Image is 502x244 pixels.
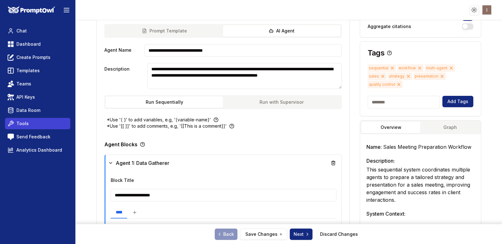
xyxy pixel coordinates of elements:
label: Aggregate citations [368,24,411,29]
span: sequential [368,64,396,72]
a: Data Room [5,105,70,116]
a: Send Feedback [5,131,70,142]
span: Teams [16,81,31,87]
span: multi-agent [425,64,455,72]
span: sales [368,73,387,80]
p: Agent Blocks [104,142,137,147]
span: Templates [16,67,40,74]
a: Chat [5,25,70,37]
a: Analytics Dashboard [5,144,70,156]
span: Dashboard [16,41,41,47]
h3: System Context: [366,210,475,218]
a: Dashboard [5,38,70,50]
p: *Use '[[ ]]' to add comments, e.g, '[[This is a comment]]' [107,123,227,129]
a: Create Prompts [5,52,70,63]
label: Block Title [111,177,134,183]
button: AI Agent [223,25,340,37]
a: Back [215,229,237,240]
button: Overview [361,122,421,133]
a: API Keys [5,91,70,103]
span: Send Feedback [16,134,50,140]
h3: Tags [368,49,385,57]
h3: Name: [366,143,475,151]
span: Chat [16,28,27,34]
span: Agent 1: Data Gatherer [116,159,169,167]
span: Tools [16,120,29,127]
span: Data Room [16,107,40,113]
span: workflow [397,64,423,72]
span: API Keys [16,94,35,100]
a: Templates [5,65,70,76]
img: feedback [8,134,14,140]
p: This sequential system coordinates multiple agents to prepare a tailored strategy and presentatio... [366,166,475,204]
button: Prompt Template [106,25,223,37]
h3: Description: [366,157,475,165]
span: Next [294,231,310,237]
a: Tools [5,118,70,129]
p: *Use '{ }' to add variables, e.g, '{variable-name}' [107,117,211,123]
button: Run Sequentially [106,96,223,108]
button: Run with Supervisor [223,96,340,108]
label: Agent Name [104,44,142,57]
a: Teams [5,78,70,90]
button: Discard Changes [315,229,363,240]
button: Graph [420,122,480,133]
span: strategy [388,73,412,80]
img: PromptOwl [8,6,55,14]
button: Add Tags [442,96,473,107]
span: quality control [368,81,403,88]
button: Next [290,229,312,240]
label: Description [104,63,145,89]
button: Save Changes [240,229,287,240]
a: Discard Changes [320,231,358,237]
img: ACg8ocIRNee7ry9NgGQGRVGhCsBywprICOiB-2MzsRszyrCAbfWzdA=s96-c [482,5,492,15]
span: presentation [413,73,446,80]
span: Analytics Dashboard [16,147,62,153]
span: Sales Meeting Preparation Workflow [383,144,471,150]
span: Create Prompts [16,54,50,61]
